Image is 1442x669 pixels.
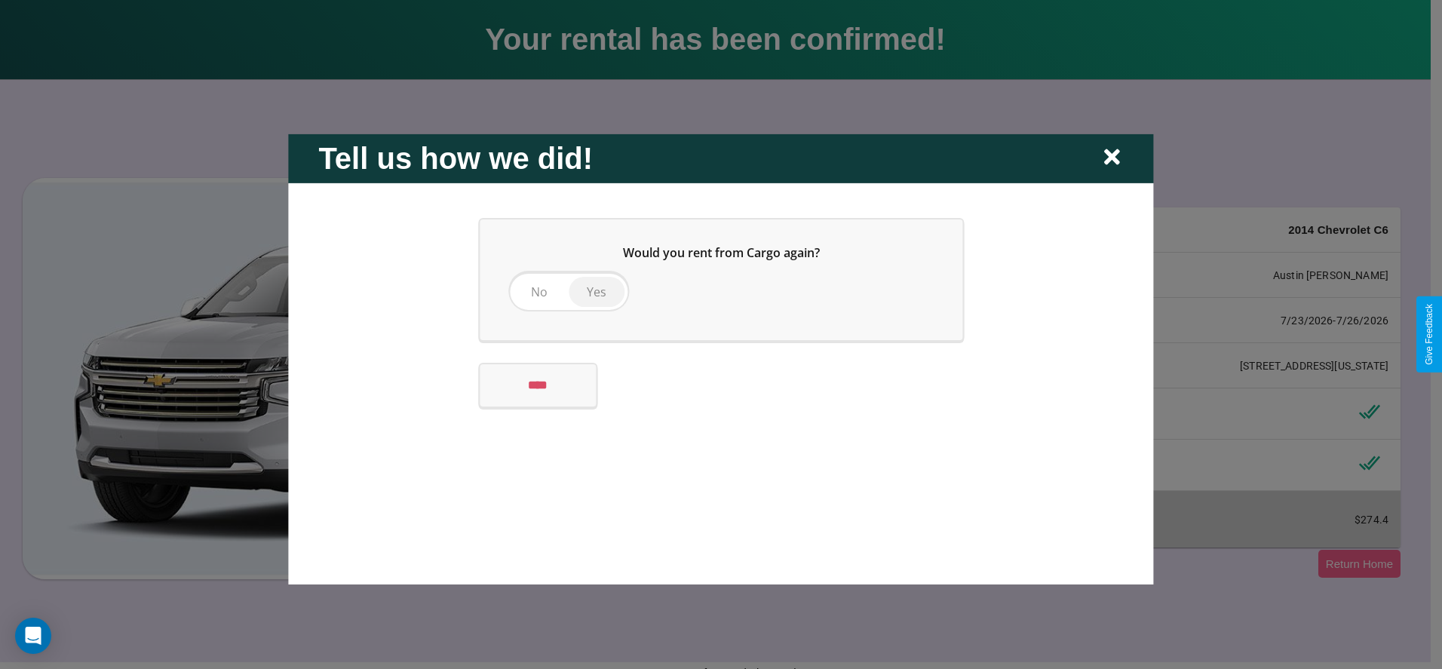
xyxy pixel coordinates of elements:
div: Give Feedback [1424,304,1434,365]
span: No [531,283,548,299]
h2: Tell us how we did! [318,141,593,175]
span: Would you rent from Cargo again? [623,244,820,260]
div: Open Intercom Messenger [15,618,51,654]
span: Yes [587,283,606,299]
